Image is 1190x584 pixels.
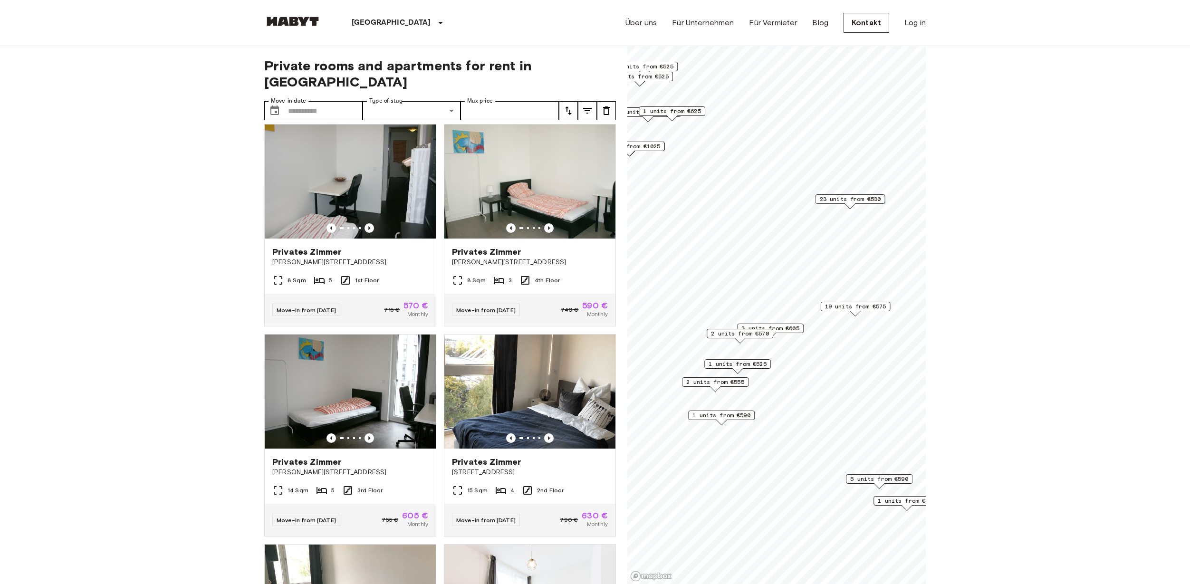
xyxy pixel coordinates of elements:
[382,516,398,524] span: 755 €
[682,377,749,392] div: Map marker
[277,306,336,314] span: Move-in from [DATE]
[288,276,306,285] span: 8 Sqm
[365,223,374,233] button: Previous image
[812,17,828,29] a: Blog
[277,517,336,524] span: Move-in from [DATE]
[264,124,436,326] a: Marketing picture of unit DE-01-302-004-03Previous imagePrevious imagePrivates Zimmer[PERSON_NAME...
[820,195,881,203] span: 23 units from €530
[611,62,678,77] div: Map marker
[595,142,665,156] div: Map marker
[365,433,374,443] button: Previous image
[467,486,488,495] span: 15 Sqm
[452,456,521,468] span: Privates Zimmer
[384,306,400,314] span: 715 €
[369,97,403,105] label: Type of stay
[825,302,886,311] span: 19 units from €575
[587,310,608,318] span: Monthly
[544,223,554,233] button: Previous image
[643,107,701,115] span: 1 units from €625
[741,324,799,333] span: 3 units from €605
[611,72,669,81] span: 3 units from €525
[560,516,578,524] span: 790 €
[467,276,486,285] span: 8 Sqm
[544,433,554,443] button: Previous image
[606,72,673,86] div: Map marker
[587,520,608,528] span: Monthly
[599,142,661,151] span: 1 units from €1025
[537,486,564,495] span: 2nd Floor
[264,334,436,536] a: Marketing picture of unit DE-01-302-007-05Previous imagePrevious imagePrivates Zimmer[PERSON_NAME...
[821,302,891,316] div: Map marker
[452,246,521,258] span: Privates Zimmer
[873,496,940,511] div: Map marker
[329,276,332,285] span: 5
[265,101,284,120] button: Choose date
[265,124,436,239] img: Marketing picture of unit DE-01-302-004-03
[510,486,514,495] span: 4
[737,324,804,338] div: Map marker
[578,101,597,120] button: tune
[816,194,885,209] div: Map marker
[264,17,321,26] img: Habyt
[688,411,755,425] div: Map marker
[326,433,336,443] button: Previous image
[271,97,306,105] label: Move-in date
[625,17,657,29] a: Über uns
[686,378,744,386] span: 2 units from €555
[452,468,608,477] span: [STREET_ADDRESS]
[444,124,615,239] img: Marketing picture of unit DE-01-302-008-02
[709,360,767,368] span: 1 units from €525
[559,101,578,120] button: tune
[272,246,341,258] span: Privates Zimmer
[639,106,705,121] div: Map marker
[265,335,436,449] img: Marketing picture of unit DE-01-302-007-05
[904,17,926,29] a: Log in
[288,486,308,495] span: 14 Sqm
[704,359,771,374] div: Map marker
[272,456,341,468] span: Privates Zimmer
[456,517,516,524] span: Move-in from [DATE]
[444,334,616,536] a: Marketing picture of unit DE-01-002-002-04HFPrevious imagePrevious imagePrivates Zimmer[STREET_AD...
[456,306,516,314] span: Move-in from [DATE]
[444,335,615,449] img: Marketing picture of unit DE-01-002-002-04HF
[355,276,379,285] span: 1st Floor
[535,276,560,285] span: 4th Floor
[672,17,734,29] a: Für Unternehmen
[452,258,608,267] span: [PERSON_NAME][STREET_ADDRESS]
[357,486,383,495] span: 3rd Floor
[402,511,428,520] span: 605 €
[850,475,908,483] span: 5 units from €590
[597,101,616,120] button: tune
[878,497,936,505] span: 1 units from €565
[444,124,616,326] a: Marketing picture of unit DE-01-302-008-02Previous imagePrevious imagePrivates Zimmer[PERSON_NAME...
[582,511,608,520] span: 630 €
[615,62,673,71] span: 3 units from €525
[467,97,493,105] label: Max price
[407,310,428,318] span: Monthly
[630,571,672,582] a: Mapbox logo
[707,329,773,344] div: Map marker
[326,223,336,233] button: Previous image
[331,486,335,495] span: 5
[264,57,616,90] span: Private rooms and apartments for rent in [GEOGRAPHIC_DATA]
[582,301,608,310] span: 590 €
[846,474,912,489] div: Map marker
[749,17,797,29] a: Für Vermieter
[403,301,428,310] span: 570 €
[506,433,516,443] button: Previous image
[506,223,516,233] button: Previous image
[561,306,578,314] span: 740 €
[272,468,428,477] span: [PERSON_NAME][STREET_ADDRESS]
[352,17,431,29] p: [GEOGRAPHIC_DATA]
[692,411,750,420] span: 1 units from €590
[272,258,428,267] span: [PERSON_NAME][STREET_ADDRESS]
[509,276,512,285] span: 3
[711,329,769,338] span: 2 units from €570
[407,520,428,528] span: Monthly
[844,13,889,33] a: Kontakt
